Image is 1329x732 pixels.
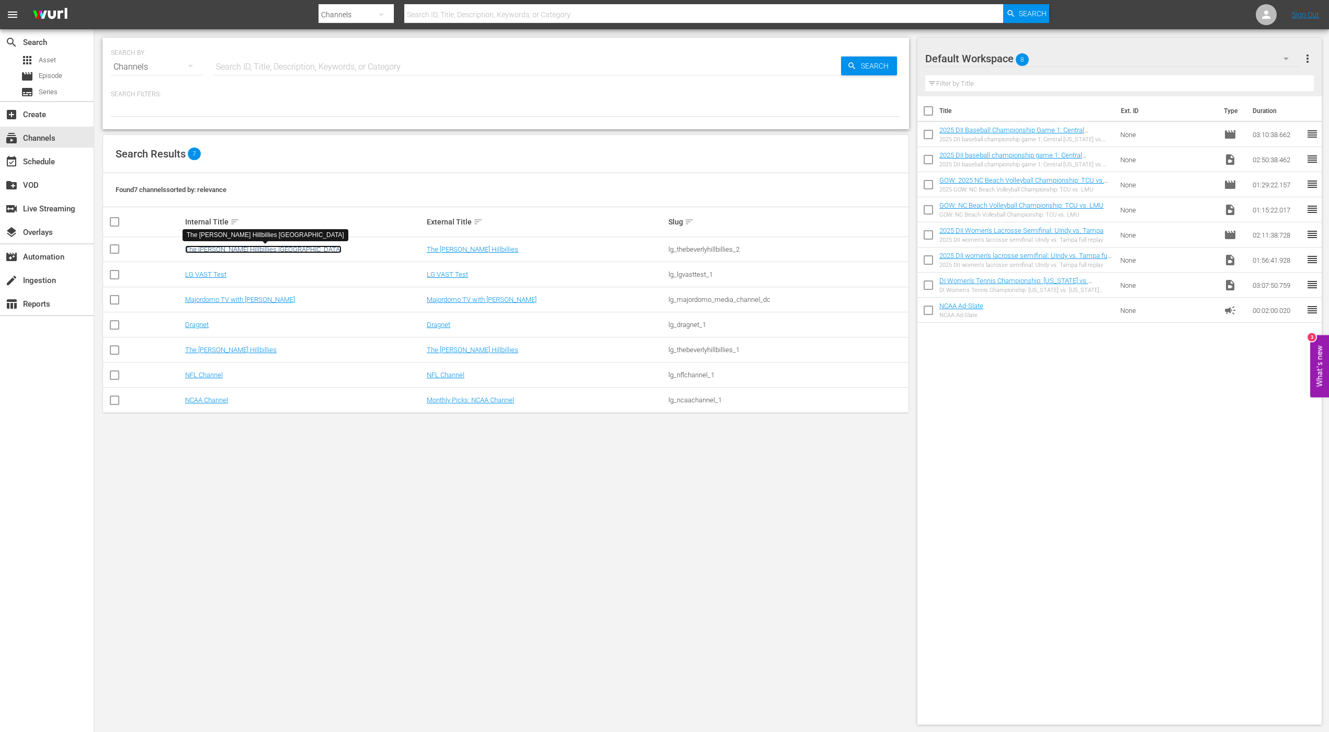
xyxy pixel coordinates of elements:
[1116,147,1220,172] td: None
[939,186,1112,193] div: 2025 GOW: NC Beach Volleyball Championship: TCU vs. LMU
[1224,178,1236,191] span: Episode
[1308,333,1316,341] div: 3
[668,371,907,379] div: lg_nflchannel_1
[111,52,203,82] div: Channels
[1248,273,1306,298] td: 03:07:50.759
[939,151,1086,167] a: 2025 DII baseball championship game 1: Central [US_STATE] vs. Tampa full replay
[185,216,424,228] div: Internal Title
[1116,197,1220,222] td: None
[1306,178,1319,190] span: reorder
[939,237,1104,243] div: 2025 DII women's lacrosse semifinal: UIndy vs. Tampa full replay
[5,202,18,215] span: Live Streaming
[1224,279,1236,291] span: Video
[5,36,18,49] span: Search
[668,216,907,228] div: Slug
[1248,122,1306,147] td: 03:10:38.662
[1224,153,1236,166] span: Video
[1224,204,1236,216] span: Video
[1116,247,1220,273] td: None
[185,296,295,303] a: Majordomo TV with [PERSON_NAME]
[21,86,33,98] span: Series
[841,57,897,75] button: Search
[5,155,18,168] span: Schedule
[1116,122,1220,147] td: None
[185,271,226,278] a: LG VAST Test
[1116,222,1220,247] td: None
[1115,96,1218,126] th: Ext. ID
[1116,273,1220,298] td: None
[939,211,1104,218] div: GOW: NC Beach Volleyball Championship: TCU vs. LMU
[188,148,201,160] span: 7
[939,302,983,310] a: NCAA Ad-Slate
[668,245,907,253] div: lg_thebeverlyhillbillies_2
[427,396,514,404] a: Monthly Picks: NCAA Channel
[1224,229,1236,241] span: Episode
[1248,147,1306,172] td: 02:50:38.462
[116,186,226,194] span: Found 7 channels sorted by: relevance
[1248,172,1306,197] td: 01:29:22.157
[6,8,19,21] span: menu
[1224,304,1236,317] span: Ad
[1248,298,1306,323] td: 00:02:00.020
[939,96,1115,126] th: Title
[5,226,18,239] span: Overlays
[1306,303,1319,316] span: reorder
[668,321,907,329] div: lg_dragnet_1
[1224,254,1236,266] span: Video
[1306,278,1319,291] span: reorder
[185,321,209,329] a: Dragnet
[1248,222,1306,247] td: 02:11:38.728
[1301,52,1314,65] span: more_vert
[939,277,1092,292] a: DI Women's Tennis Championship: [US_STATE] vs. [US_STATE] A&M
[1019,4,1047,23] span: Search
[1248,247,1306,273] td: 01:56:41.928
[939,312,983,319] div: NCAA Ad-Slate
[939,126,1088,142] a: 2025 DII Baseball Championship Game 1: Central [US_STATE] vs. [GEOGRAPHIC_DATA]
[668,271,907,278] div: lg_lgvasttest_1
[5,274,18,287] span: Ingestion
[427,216,665,228] div: External Title
[939,287,1112,294] div: DI Women's Tennis Championship: [US_STATE] vs. [US_STATE] A&M
[1116,172,1220,197] td: None
[1306,128,1319,140] span: reorder
[39,55,56,65] span: Asset
[473,217,483,227] span: sort
[21,70,33,83] span: Episode
[668,396,907,404] div: lg_ncaachannel_1
[427,296,537,303] a: Majordomo TV with [PERSON_NAME]
[1246,96,1309,126] th: Duration
[116,148,186,160] span: Search Results
[1310,335,1329,397] button: Open Feedback Widget
[230,217,240,227] span: sort
[5,132,18,144] span: Channels
[939,201,1104,209] a: GOW: NC Beach Volleyball Championship: TCU vs. LMU
[1306,253,1319,266] span: reorder
[185,371,223,379] a: NFL Channel
[21,54,33,66] span: Asset
[5,298,18,310] span: Reports
[5,179,18,192] span: VOD
[1116,298,1220,323] td: None
[39,71,62,81] span: Episode
[427,245,518,253] a: The [PERSON_NAME] Hillbillies
[427,271,468,278] a: LG VAST Test
[111,90,901,99] p: Search Filters:
[939,161,1112,168] div: 2025 DII baseball championship game 1: Central [US_STATE] vs. Tampa full replay
[185,396,228,404] a: NCAA Channel
[427,321,450,329] a: Dragnet
[1224,128,1236,141] span: Episode
[5,251,18,263] span: Automation
[939,176,1108,192] a: GOW: 2025 NC Beach Volleyball Championship: TCU vs. LMU
[1306,203,1319,216] span: reorder
[668,346,907,354] div: lg_thebeverlyhillbillies_1
[185,346,277,354] a: The [PERSON_NAME] Hillbillies
[1016,49,1029,71] span: 8
[1003,4,1049,23] button: Search
[427,371,464,379] a: NFL Channel
[185,245,342,253] a: The [PERSON_NAME] Hillbillies [GEOGRAPHIC_DATA]
[187,231,344,240] div: The [PERSON_NAME] Hillbillies [GEOGRAPHIC_DATA]
[427,346,518,354] a: The [PERSON_NAME] Hillbillies
[939,136,1112,143] div: 2025 DII baseball championship game 1: Central [US_STATE] vs. Tampa full replay
[1248,197,1306,222] td: 01:15:22.017
[5,108,18,121] span: Create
